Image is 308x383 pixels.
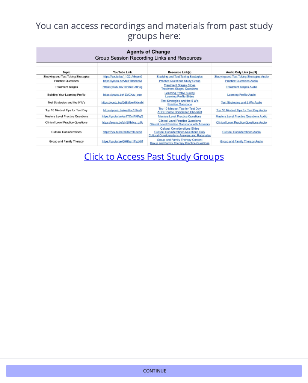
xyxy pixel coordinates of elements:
[36,47,272,146] img: 1734296130042.jpeg
[84,153,224,162] a: Click to Access Past Study Groups
[36,19,273,42] span: You can access recordings and materials from past study groups here:
[143,368,166,374] span: Continue
[6,365,302,377] button: Continue
[84,150,224,162] span: Click to Access Past Study Groups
